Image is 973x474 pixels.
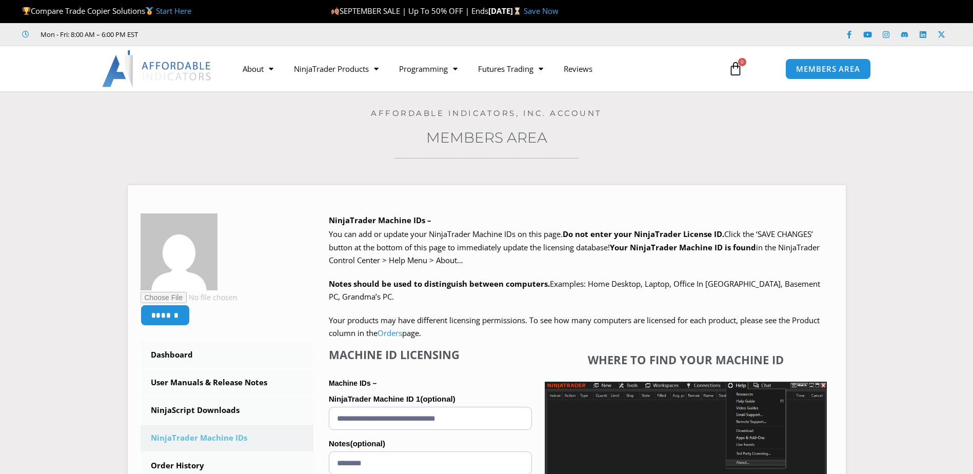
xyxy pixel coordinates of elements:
[141,425,314,451] a: NinjaTrader Machine IDs
[468,57,553,81] a: Futures Trading
[426,129,547,146] a: Members Area
[563,229,724,239] b: Do not enter your NinjaTrader License ID.
[713,54,758,84] a: 0
[329,436,532,451] label: Notes
[796,65,860,73] span: MEMBERS AREA
[156,6,191,16] a: Start Here
[141,213,217,290] img: b544f4f1e5016b1b739810da04ec73f312f83b9a108ccf26c2e4ae6acf30ed53
[420,394,455,403] span: (optional)
[378,328,402,338] a: Orders
[284,57,389,81] a: NinjaTrader Products
[329,348,532,361] h4: Machine ID Licensing
[785,58,871,80] a: MEMBERS AREA
[329,229,563,239] span: You can add or update your NinjaTrader Machine IDs on this page.
[22,6,191,16] span: Compare Trade Copier Solutions
[524,6,559,16] a: Save Now
[738,58,746,66] span: 0
[329,279,820,302] span: Examples: Home Desktop, Laptop, Office In [GEOGRAPHIC_DATA], Basement PC, Grandma’s PC.
[329,391,532,407] label: NinjaTrader Machine ID 1
[38,28,138,41] span: Mon - Fri: 8:00 AM – 6:00 PM EST
[389,57,468,81] a: Programming
[141,342,314,368] a: Dashboard
[371,108,602,118] a: Affordable Indicators, Inc. Account
[331,7,339,15] img: 🍂
[146,7,153,15] img: 🥇
[350,439,385,448] span: (optional)
[331,6,488,16] span: SEPTEMBER SALE | Up To 50% OFF | Ends
[513,7,521,15] img: ⌛
[329,315,820,339] span: Your products may have different licensing permissions. To see how many computers are licensed fo...
[141,397,314,424] a: NinjaScript Downloads
[329,229,820,265] span: Click the ‘SAVE CHANGES’ button at the bottom of this page to immediately update the licensing da...
[553,57,603,81] a: Reviews
[329,279,550,289] strong: Notes should be used to distinguish between computers.
[329,379,376,387] strong: Machine IDs –
[488,6,524,16] strong: [DATE]
[102,50,212,87] img: LogoAI | Affordable Indicators – NinjaTrader
[545,353,827,366] h4: Where to find your Machine ID
[232,57,717,81] nav: Menu
[152,29,306,39] iframe: Customer reviews powered by Trustpilot
[23,7,30,15] img: 🏆
[232,57,284,81] a: About
[329,215,431,225] b: NinjaTrader Machine IDs –
[141,369,314,396] a: User Manuals & Release Notes
[610,242,756,252] strong: Your NinjaTrader Machine ID is found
